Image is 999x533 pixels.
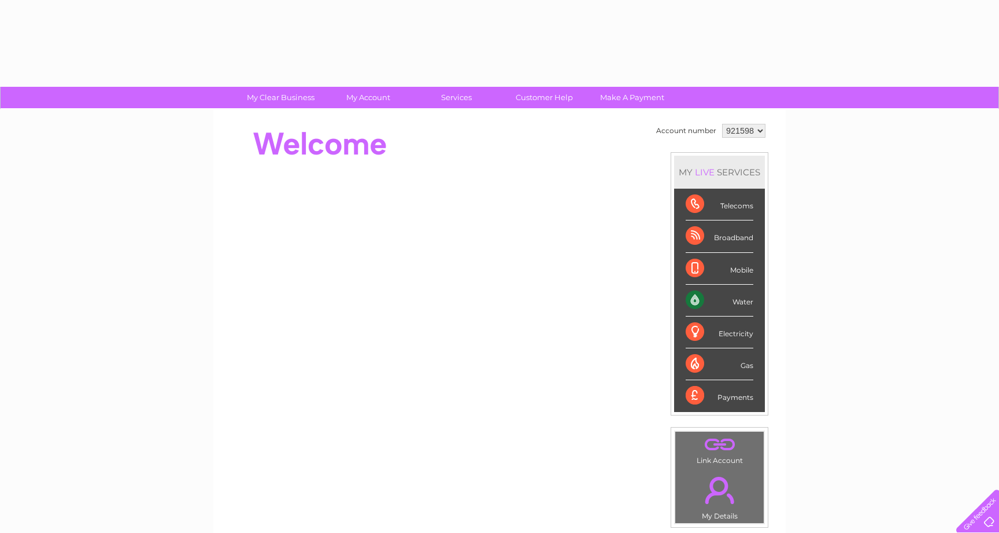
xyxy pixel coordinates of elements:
[321,87,416,108] a: My Account
[233,87,328,108] a: My Clear Business
[497,87,592,108] a: Customer Help
[686,189,753,220] div: Telecoms
[674,156,765,189] div: MY SERVICES
[675,431,764,468] td: Link Account
[678,470,761,510] a: .
[675,467,764,524] td: My Details
[653,121,719,141] td: Account number
[686,348,753,380] div: Gas
[686,285,753,317] div: Water
[678,435,761,455] a: .
[686,253,753,285] div: Mobile
[584,87,680,108] a: Make A Payment
[686,220,753,252] div: Broadband
[409,87,504,108] a: Services
[686,380,753,411] div: Payments
[693,167,717,178] div: LIVE
[686,317,753,348] div: Electricity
